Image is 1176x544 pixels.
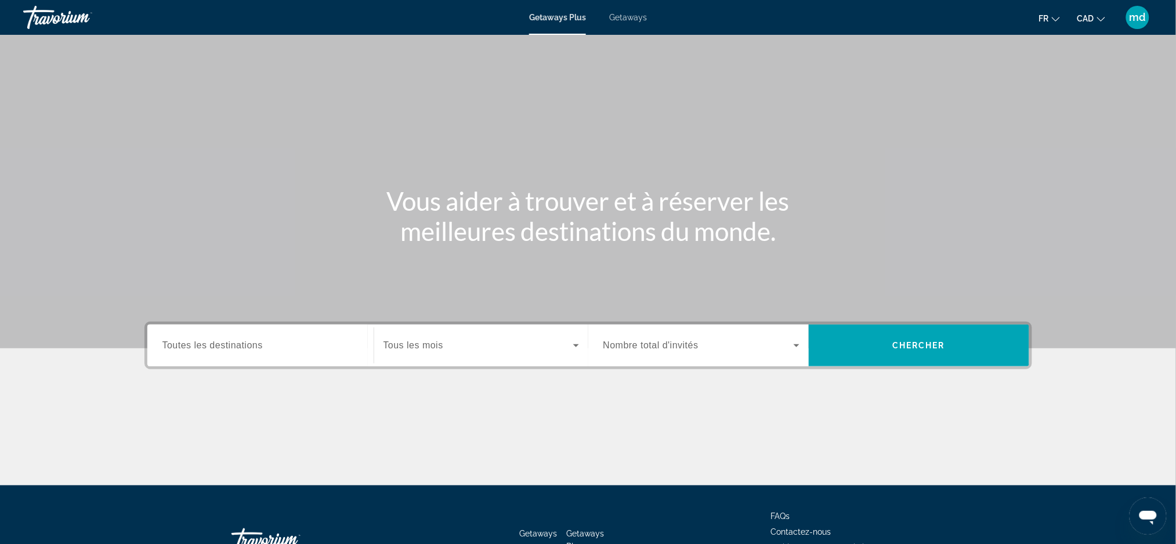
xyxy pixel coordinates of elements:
span: Tous les mois [383,340,443,350]
button: Search [809,325,1029,366]
a: Getaways [519,529,557,538]
span: CAD [1077,14,1094,23]
input: Select destination [162,339,359,353]
span: Toutes les destinations [162,340,263,350]
div: Search widget [147,325,1029,366]
iframe: Bouton de lancement de la fenêtre de messagerie [1130,498,1167,535]
a: Travorium [23,2,139,33]
button: Change language [1039,10,1060,27]
a: Contactez-nous [771,527,831,536]
span: Chercher [892,341,945,350]
a: Getaways [609,13,647,22]
button: User Menu [1123,5,1153,30]
span: md [1130,12,1146,23]
h1: Vous aider à trouver et à réserver les meilleures destinations du monde. [371,186,806,246]
button: Change currency [1077,10,1105,27]
a: Getaways Plus [529,13,586,22]
span: fr [1039,14,1049,23]
a: FAQs [771,511,790,521]
span: Nombre total d'invités [603,340,699,350]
